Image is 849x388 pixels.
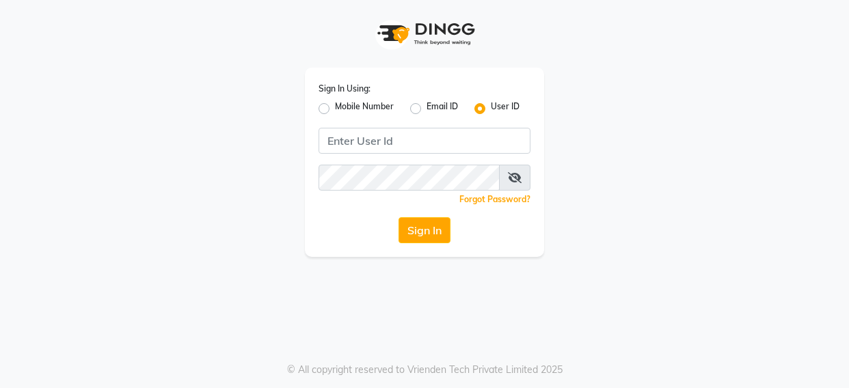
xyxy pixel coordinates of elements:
label: Email ID [427,100,458,117]
label: Sign In Using: [319,83,370,95]
label: User ID [491,100,520,117]
img: logo1.svg [370,14,479,54]
button: Sign In [399,217,450,243]
input: Username [319,128,530,154]
label: Mobile Number [335,100,394,117]
input: Username [319,165,500,191]
a: Forgot Password? [459,194,530,204]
